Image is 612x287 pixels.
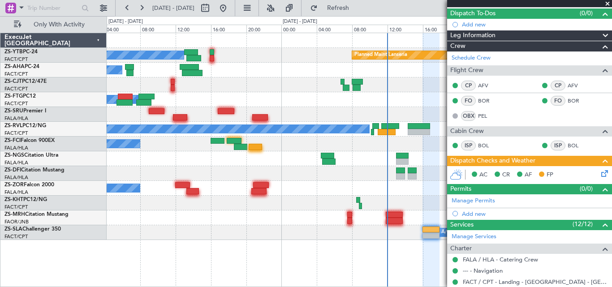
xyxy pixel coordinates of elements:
[4,79,22,84] span: ZS-CJT
[547,171,553,180] span: FP
[450,244,472,254] span: Charter
[23,21,95,28] span: Only With Activity
[551,96,565,106] div: FO
[354,48,407,62] div: Planned Maint Lanseria
[461,81,476,90] div: CP
[463,267,503,274] a: --- - Navigation
[441,226,470,239] div: A/C Booked
[461,96,476,106] div: FO
[281,25,317,33] div: 00:00
[4,108,46,114] a: ZS-SRUPremier I
[4,174,28,181] a: FALA/HLA
[4,204,28,210] a: FACT/CPT
[4,100,28,107] a: FACT/CPT
[452,232,496,241] a: Manage Services
[4,138,21,143] span: ZS-FCI
[450,156,535,166] span: Dispatch Checks and Weather
[525,171,532,180] span: AF
[580,9,593,18] span: (0/0)
[478,81,498,90] a: AFV
[568,141,588,150] a: BOL
[479,171,487,180] span: AC
[450,9,496,19] span: Dispatch To-Dos
[4,182,54,188] a: ZS-ZORFalcon 2000
[452,197,495,206] a: Manage Permits
[450,184,471,194] span: Permits
[140,25,176,33] div: 08:00
[4,64,25,69] span: ZS-AHA
[4,79,47,84] a: ZS-CJTPC12/47E
[4,86,28,92] a: FACT/CPT
[306,1,360,15] button: Refresh
[573,219,593,229] span: (12/12)
[4,56,28,63] a: FACT/CPT
[4,189,28,196] a: FALA/HLA
[551,141,565,150] div: ISP
[4,138,55,143] a: ZS-FCIFalcon 900EX
[568,81,588,90] a: AFV
[4,115,28,122] a: FALA/HLA
[461,111,476,121] div: OBX
[4,167,65,173] a: ZS-DFICitation Mustang
[4,197,23,202] span: ZS-KHT
[450,220,474,230] span: Services
[4,212,25,217] span: ZS-MRH
[450,41,465,51] span: Crew
[463,278,608,286] a: FACT / CPT - Landing - [GEOGRAPHIC_DATA] - [GEOGRAPHIC_DATA] International FACT / CPT
[463,256,538,263] a: FALA / HLA - Catering Crew
[4,153,24,158] span: ZS-NGS
[4,108,23,114] span: ZS-SRU
[4,145,28,151] a: FALA/HLA
[4,94,23,99] span: ZS-FTG
[388,25,423,33] div: 12:00
[450,126,484,137] span: Cabin Crew
[4,159,28,166] a: FALA/HLA
[502,171,510,180] span: CR
[4,227,22,232] span: ZS-SLA
[283,18,317,26] div: [DATE] - [DATE]
[4,94,36,99] a: ZS-FTGPC12
[4,123,22,129] span: ZS-RVL
[105,25,140,33] div: 04:00
[211,25,246,33] div: 16:00
[478,97,498,105] a: BOR
[4,212,69,217] a: ZS-MRHCitation Mustang
[4,167,21,173] span: ZS-DFI
[4,227,61,232] a: ZS-SLAChallenger 350
[176,25,211,33] div: 12:00
[4,182,24,188] span: ZS-ZOR
[462,210,608,218] div: Add new
[108,18,143,26] div: [DATE] - [DATE]
[461,141,476,150] div: ISP
[319,5,357,11] span: Refresh
[10,17,97,32] button: Only With Activity
[317,25,352,33] div: 04:00
[4,153,58,158] a: ZS-NGSCitation Ultra
[4,218,29,225] a: FAOR/JNB
[27,1,79,15] input: Trip Number
[4,64,39,69] a: ZS-AHAPC-24
[450,65,483,76] span: Flight Crew
[580,184,593,193] span: (0/0)
[478,141,498,150] a: BOL
[450,30,496,41] span: Leg Information
[4,49,23,55] span: ZS-YTB
[4,71,28,77] a: FACT/CPT
[4,197,47,202] a: ZS-KHTPC12/NG
[452,54,491,63] a: Schedule Crew
[4,49,38,55] a: ZS-YTBPC-24
[4,130,28,137] a: FACT/CPT
[568,97,588,105] a: BOR
[478,112,498,120] a: PEL
[551,81,565,90] div: CP
[462,21,608,28] div: Add new
[246,25,282,33] div: 20:00
[152,4,194,12] span: [DATE] - [DATE]
[4,123,46,129] a: ZS-RVLPC12/NG
[352,25,388,33] div: 08:00
[4,233,28,240] a: FACT/CPT
[423,25,458,33] div: 16:00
